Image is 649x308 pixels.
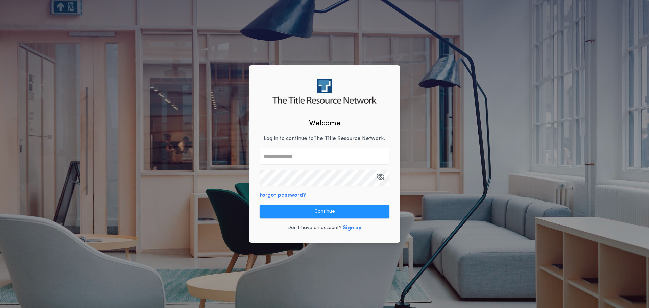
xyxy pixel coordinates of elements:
h2: Welcome [309,118,340,129]
button: Continue [260,205,389,218]
p: Don't have an account? [287,224,341,231]
p: Log in to continue to The Title Resource Network . [264,135,385,143]
button: Forgot password? [260,191,306,199]
img: logo [272,79,376,104]
button: Sign up [343,224,362,232]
